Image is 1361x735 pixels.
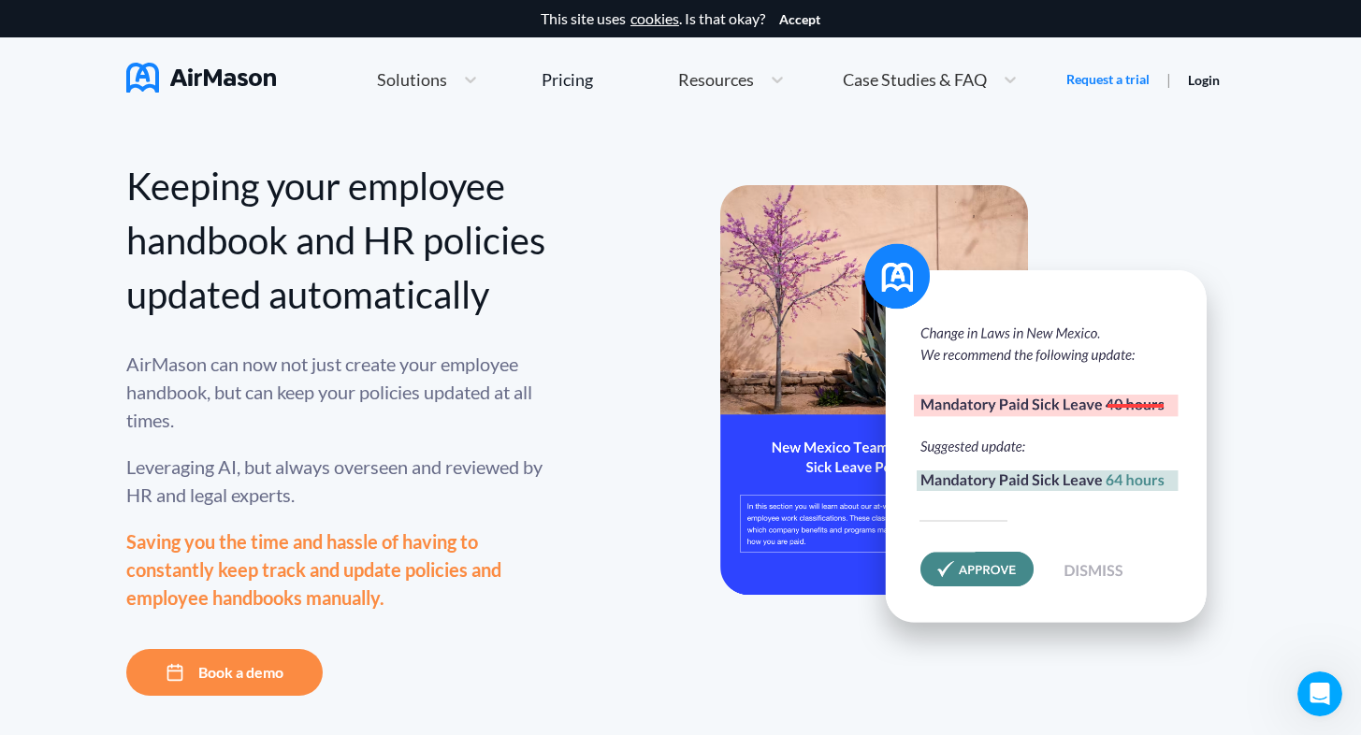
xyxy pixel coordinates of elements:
[12,7,48,43] button: go back
[15,229,359,285] div: user says…
[158,23,230,42] p: A few hours
[630,10,679,27] a: cookies
[126,350,547,434] div: AirMason can now not just create your employee handbook, but can keep your policies updated at al...
[126,649,323,696] button: Book a demo
[105,474,120,489] img: Profile image for Justin
[15,284,307,417] div: Enjoy the tour!And if anything sparks a question, we’re only a message away.Thank you for checkin...
[542,71,593,88] div: Pricing
[126,527,547,612] div: Saving you the time and hassle of having to constantly keep track and update policies and employe...
[31,489,343,537] input: Your email
[542,63,593,96] a: Pricing
[317,584,347,614] button: Send a message…
[131,229,359,270] div: Just browsing for now, thanks!
[1297,671,1342,716] iframe: Intercom live chat
[80,10,109,40] img: Profile image for Justin
[116,474,131,489] div: Profile image for Jermaine
[720,185,1235,667] img: handbook apu
[15,45,307,214] div: 👋 Welcome to AirMason!We help HR teams create beautiful, compliant handbooks, with help from our ...
[293,7,328,43] button: Home
[126,453,547,509] div: Leveraging AI, but always overseen and reviewed by HR and legal experts.
[15,284,359,458] div: Operator says…
[30,421,138,432] div: Operator • 4m ago
[20,538,355,569] textarea: Message…
[678,71,754,88] span: Resources
[19,474,355,489] div: Waiting for a teammate
[328,7,362,41] div: Close
[1066,70,1150,89] a: Request a trial
[106,10,136,40] div: Profile image for Jermaine
[126,159,547,322] div: Keeping your employee handbook and HR policies updated automatically
[779,12,820,27] button: Accept cookies
[53,10,83,40] img: Profile image for Rose
[377,71,447,88] span: Solutions
[843,71,987,88] span: Case Studies & FAQ
[143,9,212,23] h1: AirMason
[126,63,276,93] img: AirMason Logo
[1166,70,1171,88] span: |
[1188,72,1220,88] a: Login
[146,240,344,259] div: Just browsing for now, thanks!
[287,592,302,607] button: Emoji picker
[30,295,292,406] div: Enjoy the tour! And if anything sparks a question, we’re only a message away. Thank you for check...
[15,45,359,229] div: Operator says…
[30,56,292,203] div: 👋 Welcome to AirMason! We help HR teams create beautiful, compliant handbooks, with help from our...
[94,474,109,489] img: Profile image for Rose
